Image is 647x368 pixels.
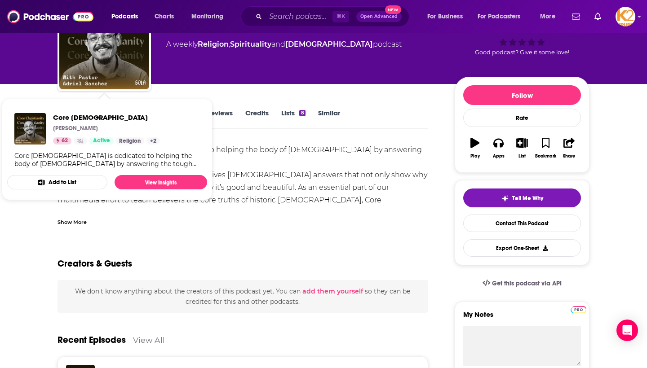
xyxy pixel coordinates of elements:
div: Search podcasts, credits, & more... [249,6,418,27]
div: Apps [493,153,505,159]
button: open menu [421,9,474,24]
a: Contact This Podcast [463,215,581,232]
button: Apps [487,132,510,164]
button: List [510,132,534,164]
div: List [518,153,526,159]
a: [DEMOGRAPHIC_DATA] [285,40,373,48]
a: View Insights [115,175,207,189]
button: open menu [185,9,235,24]
a: Pro website [571,305,586,313]
a: +2 [146,137,160,145]
a: Active [89,137,114,145]
span: Get this podcast via API [492,280,562,287]
span: ⌘ K [332,11,349,22]
button: Export One-Sheet [463,239,581,257]
div: 62Good podcast? Give it some love! [455,6,589,61]
span: , [229,40,230,48]
span: Core [DEMOGRAPHIC_DATA] [53,113,160,122]
div: Core [DEMOGRAPHIC_DATA] is dedicated to helping the body of [DEMOGRAPHIC_DATA] by answering the t... [58,144,428,232]
button: Open AdvancedNew [356,11,402,22]
span: and [271,40,285,48]
a: Reviews [207,109,233,129]
span: Active [93,136,110,145]
div: Play [470,153,480,159]
span: Tell Me Why [512,195,543,202]
a: Show notifications dropdown [591,9,605,24]
a: Charts [149,9,179,24]
div: Rate [463,109,581,127]
div: 8 [299,110,305,116]
span: Logged in as K2Krupp [616,7,635,26]
a: Show notifications dropdown [568,9,584,24]
div: Open Intercom Messenger [616,320,638,341]
button: add them yourself [302,288,363,295]
span: More [540,10,555,23]
span: Monitoring [191,10,223,23]
a: 62 [53,137,71,145]
label: My Notes [463,310,581,326]
button: Bookmark [534,132,557,164]
button: Follow [463,85,581,105]
img: tell me why sparkle [501,195,509,202]
a: Lists8 [281,109,305,129]
button: Play [463,132,487,164]
img: Core Christianity [14,113,46,145]
a: Get this podcast via API [475,272,569,294]
a: Religion [198,40,229,48]
input: Search podcasts, credits, & more... [266,9,332,24]
div: Bookmark [535,153,556,159]
a: Recent Episodes [58,334,126,346]
button: open menu [105,9,150,24]
div: Share [563,153,575,159]
a: Credits [245,109,269,129]
a: Similar [318,109,340,129]
button: open menu [472,9,534,24]
span: For Podcasters [478,10,521,23]
span: Open Advanced [360,14,398,19]
img: Podchaser - Follow, Share and Rate Podcasts [7,8,93,25]
span: Good podcast? Give it some love! [475,49,569,56]
span: New [385,5,401,14]
button: Show profile menu [616,7,635,26]
a: Religion [115,137,144,145]
button: tell me why sparkleTell Me Why [463,188,581,207]
a: Spirituality [230,40,271,48]
button: Share [558,132,581,164]
span: 62 [62,136,68,145]
span: We don't know anything about the creators of this podcast yet . You can so they can be credited f... [75,287,410,305]
h2: Creators & Guests [58,258,132,269]
span: Podcasts [111,10,138,23]
img: User Profile [616,7,635,26]
button: open menu [534,9,567,24]
a: Core Christianity [53,113,160,122]
div: Core [DEMOGRAPHIC_DATA] is dedicated to helping the body of [DEMOGRAPHIC_DATA] by answering the t... [14,152,200,168]
div: A weekly podcast [166,39,402,50]
a: View All [133,335,165,345]
span: For Business [427,10,463,23]
span: Charts [155,10,174,23]
img: Podchaser Pro [571,306,586,313]
p: [PERSON_NAME] [53,125,98,132]
button: Add to List [7,175,107,189]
